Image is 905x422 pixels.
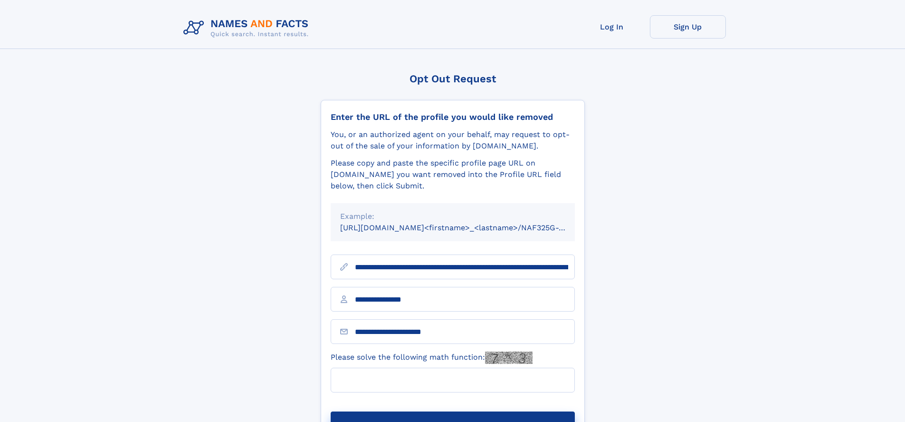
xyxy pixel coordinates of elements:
label: Please solve the following math function: [331,352,533,364]
div: You, or an authorized agent on your behalf, may request to opt-out of the sale of your informatio... [331,129,575,152]
img: Logo Names and Facts [180,15,316,41]
div: Enter the URL of the profile you would like removed [331,112,575,122]
a: Log In [574,15,650,39]
div: Opt Out Request [321,73,585,85]
a: Sign Up [650,15,726,39]
div: Please copy and paste the specific profile page URL on [DOMAIN_NAME] you want removed into the Pr... [331,157,575,192]
div: Example: [340,211,565,222]
small: [URL][DOMAIN_NAME]<firstname>_<lastname>/NAF325G-xxxxxxxx [340,223,593,232]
